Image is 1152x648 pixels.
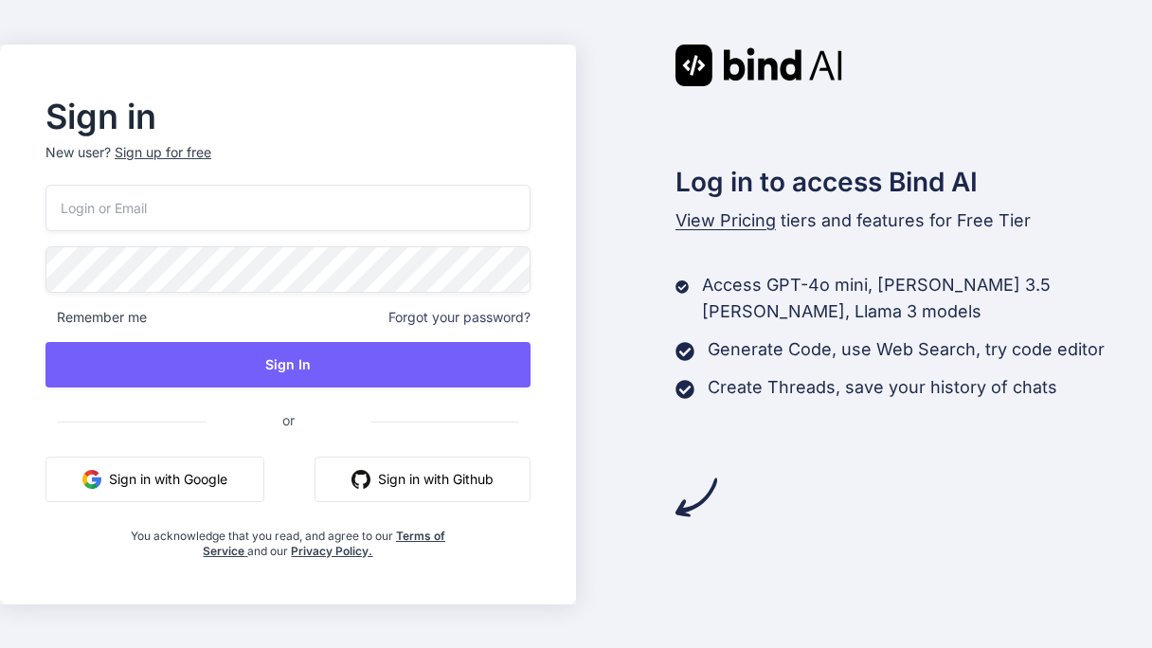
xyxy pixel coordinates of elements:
[203,529,445,558] a: Terms of Service
[388,308,531,327] span: Forgot your password?
[126,517,449,559] div: You acknowledge that you read, and agree to our and our
[708,336,1105,363] p: Generate Code, use Web Search, try code editor
[207,397,370,443] span: or
[675,477,717,518] img: arrow
[45,185,531,231] input: Login or Email
[45,457,264,502] button: Sign in with Google
[351,470,370,489] img: github
[45,101,531,132] h2: Sign in
[708,374,1057,401] p: Create Threads, save your history of chats
[675,45,842,86] img: Bind AI logo
[115,143,211,162] div: Sign up for free
[702,272,1152,325] p: Access GPT-4o mini, [PERSON_NAME] 3.5 [PERSON_NAME], Llama 3 models
[45,342,531,387] button: Sign In
[675,162,1152,202] h2: Log in to access Bind AI
[675,207,1152,234] p: tiers and features for Free Tier
[291,544,372,558] a: Privacy Policy.
[82,470,101,489] img: google
[45,143,531,185] p: New user?
[315,457,531,502] button: Sign in with Github
[45,308,147,327] span: Remember me
[675,210,776,230] span: View Pricing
